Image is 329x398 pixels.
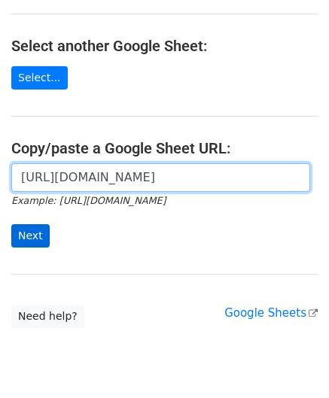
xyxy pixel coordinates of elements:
iframe: Chat Widget [254,326,329,398]
h4: Copy/paste a Google Sheet URL: [11,139,318,157]
input: Paste your Google Sheet URL here [11,163,310,192]
a: Select... [11,66,68,90]
a: Need help? [11,305,84,328]
h4: Select another Google Sheet: [11,37,318,55]
small: Example: [URL][DOMAIN_NAME] [11,195,166,206]
a: Google Sheets [224,306,318,320]
input: Next [11,224,50,248]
